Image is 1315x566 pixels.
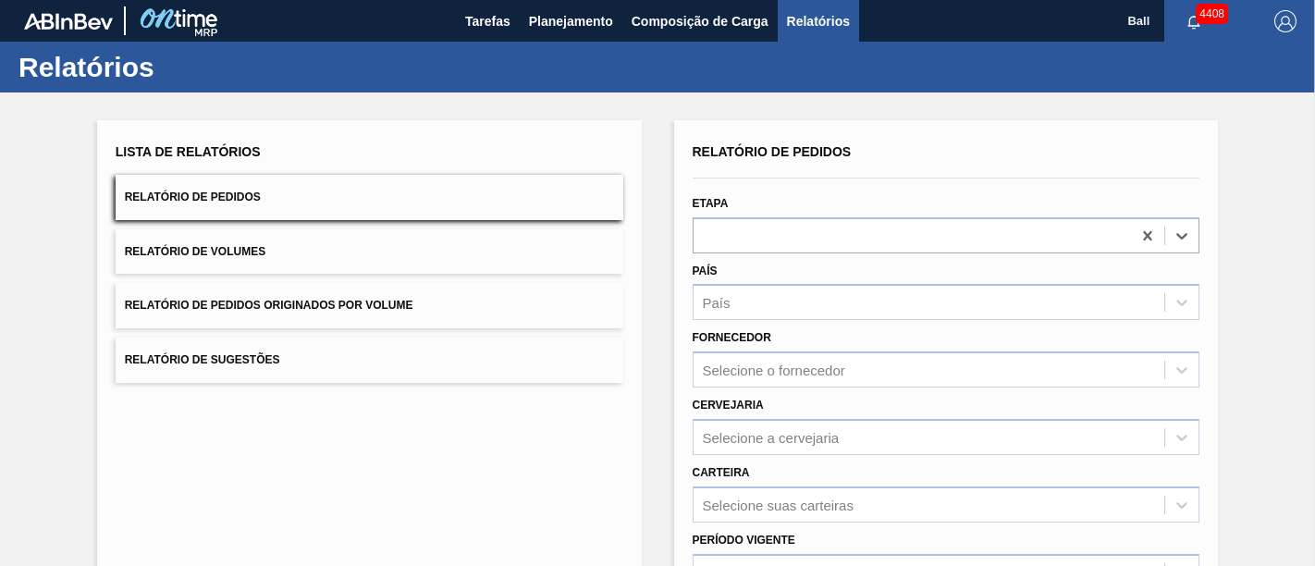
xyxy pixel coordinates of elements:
[125,299,413,312] span: Relatório de Pedidos Originados por Volume
[693,534,795,547] label: Período Vigente
[24,13,113,30] img: TNhmsLtSVTkK8tSr43FrP2fwEKptu5GPRR3wAAAABJRU5ErkJggg==
[1274,10,1297,32] img: Logout
[693,466,750,479] label: Carteira
[116,229,623,275] button: Relatório de Volumes
[529,10,613,32] span: Planejamento
[787,10,850,32] span: Relatórios
[125,245,265,258] span: Relatório de Volumes
[116,283,623,328] button: Relatório de Pedidos Originados por Volume
[693,197,729,210] label: Etapa
[1164,8,1223,34] button: Notificações
[703,429,840,445] div: Selecione a cervejaria
[693,144,852,159] span: Relatório de Pedidos
[116,175,623,220] button: Relatório de Pedidos
[116,144,261,159] span: Lista de Relatórios
[693,265,718,277] label: País
[693,399,764,412] label: Cervejaria
[18,56,347,78] h1: Relatórios
[703,363,845,378] div: Selecione o fornecedor
[632,10,768,32] span: Composição de Carga
[125,353,280,366] span: Relatório de Sugestões
[125,191,261,203] span: Relatório de Pedidos
[703,497,854,512] div: Selecione suas carteiras
[465,10,510,32] span: Tarefas
[693,331,771,344] label: Fornecedor
[116,338,623,383] button: Relatório de Sugestões
[1196,4,1228,24] span: 4408
[703,295,731,311] div: País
